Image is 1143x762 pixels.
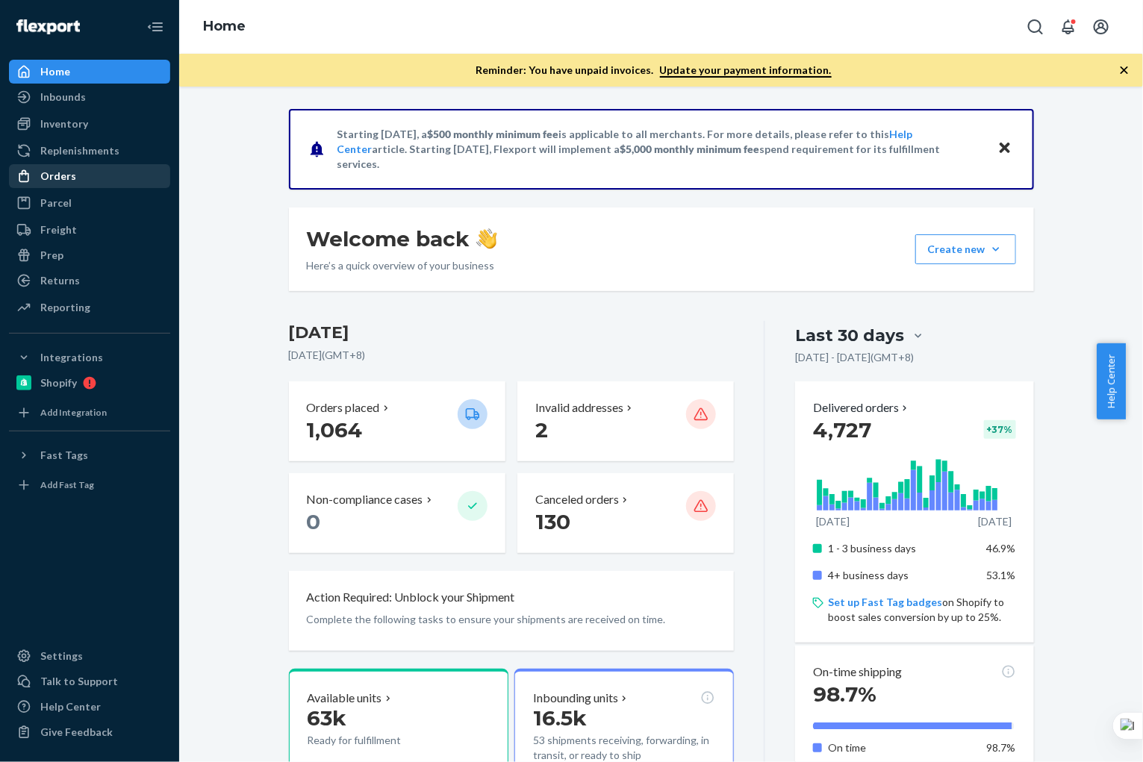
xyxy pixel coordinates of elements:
span: 53.1% [987,569,1016,581]
button: Open account menu [1086,12,1116,42]
ol: breadcrumbs [191,5,258,49]
a: Shopify [9,371,170,395]
div: Orders [40,169,76,184]
a: Freight [9,218,170,242]
div: Replenishments [40,143,119,158]
p: [DATE] - [DATE] ( GMT+8 ) [795,350,914,365]
div: Prep [40,248,63,263]
span: 16.5k [533,705,587,731]
div: Reporting [40,300,90,315]
div: Inventory [40,116,88,131]
a: Replenishments [9,139,170,163]
div: Last 30 days [795,324,904,347]
p: Reminder: You have unpaid invoices. [476,63,832,78]
span: 98.7% [987,741,1016,754]
p: 1 - 3 business days [828,541,975,556]
div: Inbounds [40,90,86,104]
a: Orders [9,164,170,188]
div: Shopify [40,375,77,390]
img: Flexport logo [16,19,80,34]
a: Add Integration [9,401,170,425]
p: [DATE] [978,514,1012,529]
div: Parcel [40,196,72,210]
div: Freight [40,222,77,237]
a: Inventory [9,112,170,136]
span: 63k [308,705,347,731]
span: 130 [535,509,570,534]
a: Parcel [9,191,170,215]
a: Set up Fast Tag badges [828,596,942,608]
p: Starting [DATE], a is applicable to all merchants. For more details, please refer to this article... [337,127,983,172]
span: 4,727 [813,417,871,443]
a: Prep [9,243,170,267]
p: Non-compliance cases [307,491,423,508]
span: 2 [535,417,548,443]
a: Talk to Support [9,669,170,693]
div: Give Feedback [40,725,113,740]
p: Available units [308,690,382,707]
p: Invalid addresses [535,399,623,416]
a: Inbounds [9,85,170,109]
p: [DATE] ( GMT+8 ) [289,348,735,363]
div: Help Center [40,699,101,714]
button: Close [995,138,1015,160]
button: Close Navigation [140,12,170,42]
button: Orders placed 1,064 [289,381,505,461]
p: Inbounding units [533,690,618,707]
h1: Welcome back [307,225,497,252]
span: 0 [307,509,321,534]
button: Give Feedback [9,720,170,744]
div: Add Integration [40,406,107,419]
a: Help Center [9,695,170,719]
div: Home [40,64,70,79]
a: Returns [9,269,170,293]
h3: [DATE] [289,321,735,345]
a: Home [9,60,170,84]
button: Canceled orders 130 [517,473,734,553]
div: Fast Tags [40,448,88,463]
a: Add Fast Tag [9,473,170,497]
p: Here’s a quick overview of your business [307,258,497,273]
p: [DATE] [816,514,850,529]
div: + 37 % [984,420,1016,439]
p: Action Required: Unblock your Shipment [307,589,515,606]
span: $500 monthly minimum fee [428,128,559,140]
p: Ready for fulfillment [308,733,446,748]
a: Home [203,18,246,34]
div: Talk to Support [40,674,118,689]
a: Reporting [9,296,170,319]
img: hand-wave emoji [476,228,497,249]
p: 4+ business days [828,568,975,583]
p: On time [828,740,975,755]
button: Invalid addresses 2 [517,381,734,461]
p: Canceled orders [535,491,619,508]
span: $5,000 monthly minimum fee [620,143,760,155]
span: 98.7% [813,681,876,707]
span: 1,064 [307,417,363,443]
button: Open Search Box [1021,12,1050,42]
button: Integrations [9,346,170,369]
p: On-time shipping [813,663,902,681]
button: Help Center [1097,343,1126,419]
button: Non-compliance cases 0 [289,473,505,553]
p: on Shopify to boost sales conversion by up to 25%. [828,595,1015,625]
a: Settings [9,644,170,668]
button: Create new [915,234,1016,264]
div: Integrations [40,350,103,365]
a: Update your payment information. [660,63,832,78]
button: Fast Tags [9,443,170,467]
p: Complete the following tasks to ensure your shipments are received on time. [307,612,717,627]
div: Returns [40,273,80,288]
span: 46.9% [987,542,1016,555]
div: Add Fast Tag [40,478,94,491]
button: Delivered orders [813,399,911,416]
div: Settings [40,649,83,663]
p: Orders placed [307,399,380,416]
button: Open notifications [1053,12,1083,42]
